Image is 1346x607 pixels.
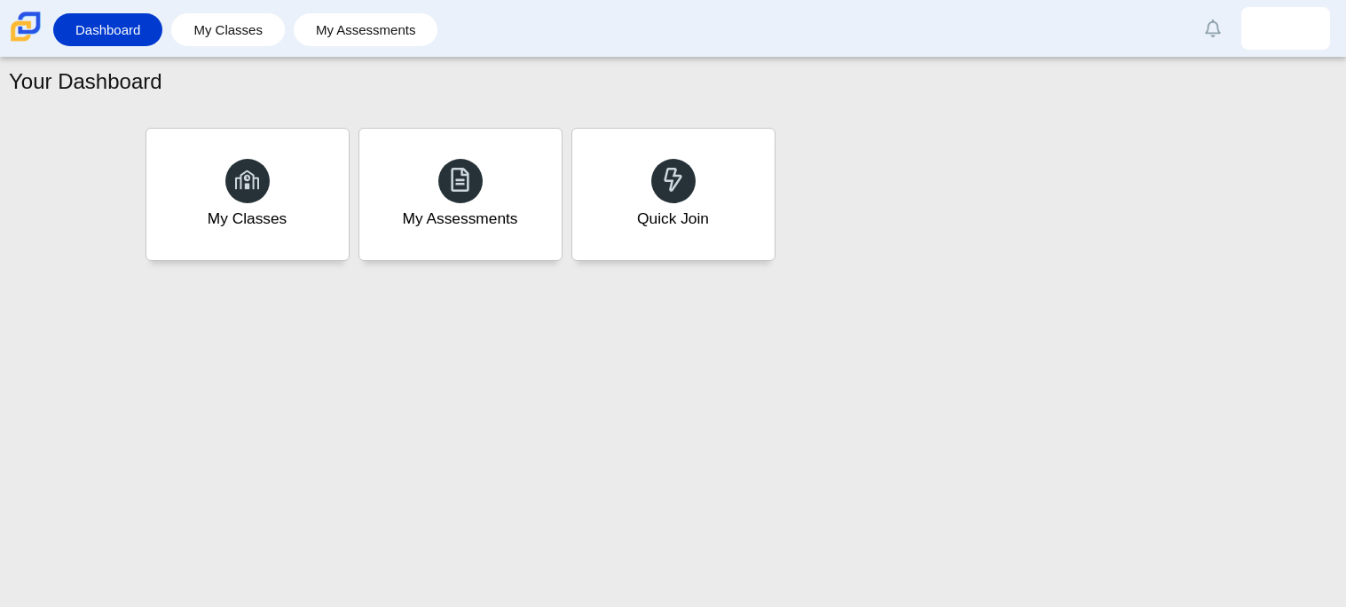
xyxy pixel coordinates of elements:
a: Carmen School of Science & Technology [7,33,44,48]
a: Alerts [1193,9,1232,48]
img: allison.vasquez.GtrXoa [1271,14,1300,43]
h1: Your Dashboard [9,67,162,97]
div: Quick Join [637,208,709,230]
a: My Assessments [358,128,563,261]
a: Dashboard [62,13,153,46]
a: My Classes [180,13,276,46]
a: My Classes [146,128,350,261]
a: Quick Join [571,128,775,261]
img: Carmen School of Science & Technology [7,8,44,45]
div: My Assessments [403,208,518,230]
div: My Classes [208,208,287,230]
a: My Assessments [303,13,429,46]
a: allison.vasquez.GtrXoa [1241,7,1330,50]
